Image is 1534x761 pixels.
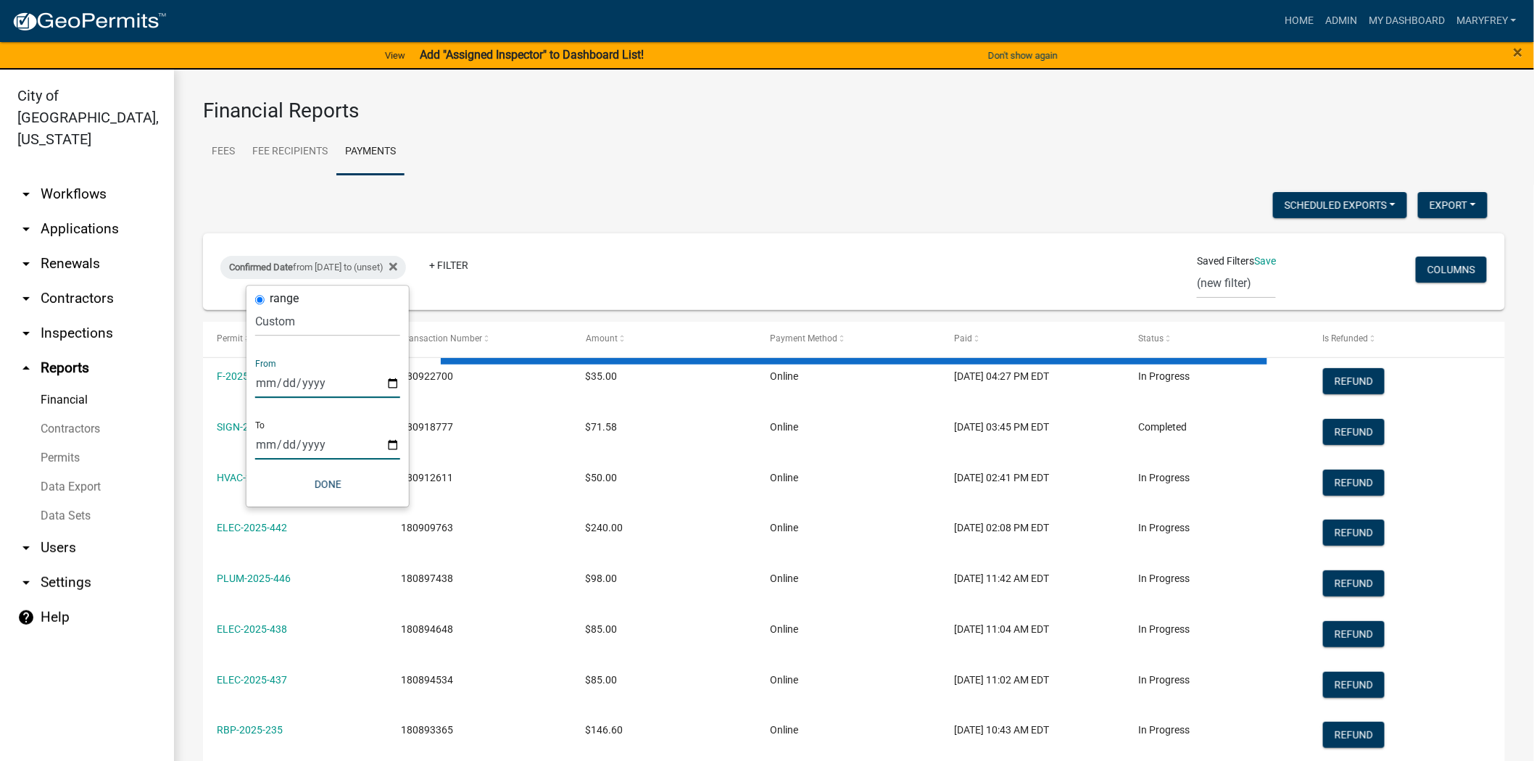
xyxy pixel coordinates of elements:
[1323,570,1385,596] button: Refund
[954,722,1111,739] div: [DATE] 10:43 AM EDT
[418,252,480,278] a: + Filter
[586,421,618,433] span: $71.58
[203,99,1505,123] h3: Financial Reports
[401,623,453,635] span: 180894648
[1416,257,1487,283] button: Columns
[203,322,387,357] datatable-header-cell: Permit #
[270,293,299,304] label: range
[420,48,644,62] strong: Add "Assigned Inspector" to Dashboard List!
[1139,724,1190,736] span: In Progress
[1323,368,1385,394] button: Refund
[1418,192,1488,218] button: Export
[1363,7,1451,35] a: My Dashboard
[1139,522,1190,533] span: In Progress
[1309,322,1493,357] datatable-header-cell: Is Refunded
[586,724,623,736] span: $146.60
[220,256,406,279] div: from [DATE] to (unset)
[1514,43,1523,61] button: Close
[1451,7,1522,35] a: MaryFrey
[229,262,293,273] span: Confirmed Date
[770,421,798,433] span: Online
[1197,254,1254,269] span: Saved Filters
[401,573,453,584] span: 180897438
[1139,623,1190,635] span: In Progress
[401,370,453,382] span: 180922700
[954,419,1111,436] div: [DATE] 03:45 PM EDT
[586,623,618,635] span: $85.00
[770,333,837,344] span: Payment Method
[1139,333,1164,344] span: Status
[1323,528,1385,540] wm-modal-confirm: Refund Payment
[17,325,35,342] i: arrow_drop_down
[1319,7,1363,35] a: Admin
[770,674,798,686] span: Online
[401,522,453,533] span: 180909763
[954,333,972,344] span: Paid
[1139,472,1190,483] span: In Progress
[1323,478,1385,489] wm-modal-confirm: Refund Payment
[1323,419,1385,445] button: Refund
[244,129,336,175] a: Fee Recipients
[770,623,798,635] span: Online
[572,322,756,357] datatable-header-cell: Amount
[1323,672,1385,698] button: Refund
[255,471,400,497] button: Done
[1139,674,1190,686] span: In Progress
[586,522,623,533] span: $240.00
[17,574,35,591] i: arrow_drop_down
[1323,629,1385,641] wm-modal-confirm: Refund Payment
[770,573,798,584] span: Online
[954,621,1111,638] div: [DATE] 11:04 AM EDT
[1273,192,1407,218] button: Scheduled Exports
[17,255,35,273] i: arrow_drop_down
[17,290,35,307] i: arrow_drop_down
[1139,370,1190,382] span: In Progress
[17,609,35,626] i: help
[217,623,287,635] a: ELEC-2025-438
[954,672,1111,689] div: [DATE] 11:02 AM EDT
[1323,731,1385,742] wm-modal-confirm: Refund Payment
[401,674,453,686] span: 180894534
[940,322,1124,357] datatable-header-cell: Paid
[954,368,1111,385] div: [DATE] 04:27 PM EDT
[217,333,250,344] span: Permit #
[217,522,287,533] a: ELEC-2025-442
[379,43,411,67] a: View
[1323,333,1369,344] span: Is Refunded
[17,186,35,203] i: arrow_drop_down
[586,472,618,483] span: $50.00
[1323,470,1385,496] button: Refund
[770,370,798,382] span: Online
[401,421,453,433] span: 180918777
[770,472,798,483] span: Online
[17,539,35,557] i: arrow_drop_down
[1514,42,1523,62] span: ×
[17,359,35,377] i: arrow_drop_up
[954,470,1111,486] div: [DATE] 02:41 PM EDT
[1323,578,1385,590] wm-modal-confirm: Refund Payment
[387,322,571,357] datatable-header-cell: Transaction Number
[982,43,1064,67] button: Don't show again
[770,522,798,533] span: Online
[756,322,940,357] datatable-header-cell: Payment Method
[217,421,281,433] a: SIGN-2025-47
[1124,322,1309,357] datatable-header-cell: Status
[1139,421,1187,433] span: Completed
[401,472,453,483] span: 180912611
[401,724,453,736] span: 180893365
[17,220,35,238] i: arrow_drop_down
[217,573,291,584] a: PLUM-2025-446
[217,472,289,483] a: HVAC-2025-507
[770,724,798,736] span: Online
[217,370,269,382] a: F-2025-156
[1323,376,1385,388] wm-modal-confirm: Refund Payment
[217,724,283,736] a: RBP-2025-235
[586,333,618,344] span: Amount
[586,573,618,584] span: $98.00
[1323,722,1385,748] button: Refund
[954,520,1111,536] div: [DATE] 02:08 PM EDT
[203,129,244,175] a: Fees
[1323,520,1385,546] button: Refund
[586,674,618,686] span: $85.00
[1323,680,1385,691] wm-modal-confirm: Refund Payment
